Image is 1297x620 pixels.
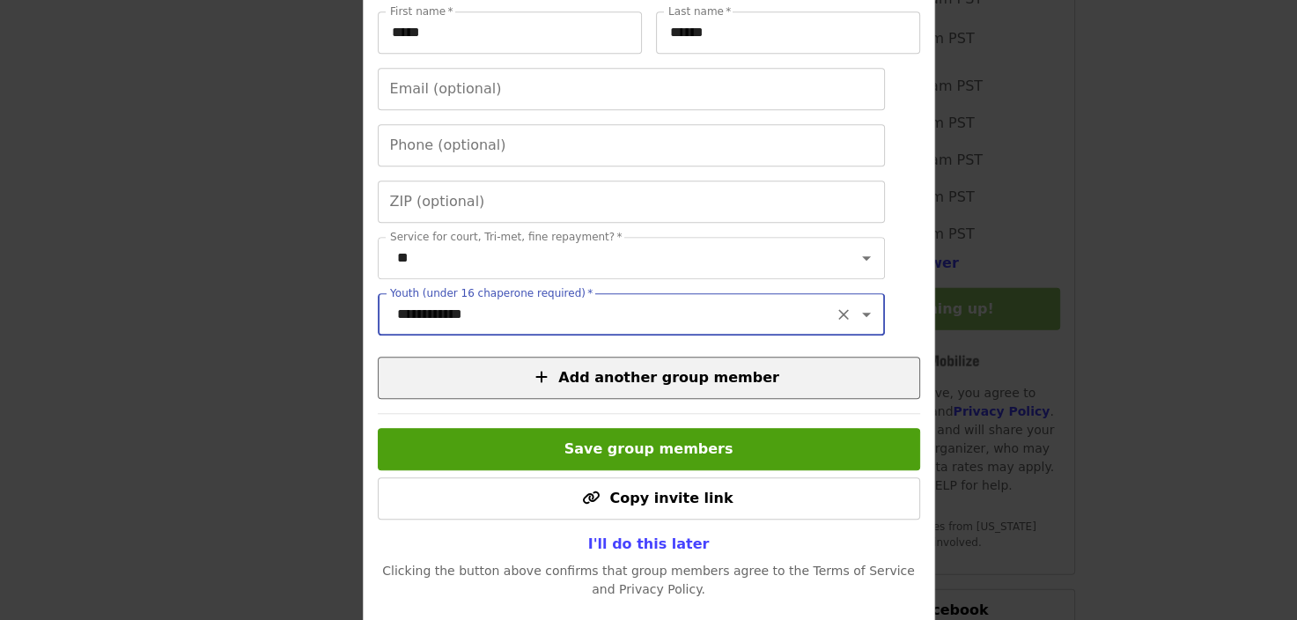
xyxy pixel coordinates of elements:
[382,564,915,596] span: Clicking the button above confirms that group members agree to the Terms of Service and Privacy P...
[558,369,779,386] span: Add another group member
[378,68,885,110] input: Email (optional)
[854,246,879,270] button: Open
[378,357,920,399] button: Add another group member
[854,302,879,327] button: Open
[831,302,856,327] button: Clear
[378,428,920,470] button: Save group members
[588,535,710,552] span: I'll do this later
[574,527,724,562] button: I'll do this later
[390,288,593,299] label: Youth (under 16 chaperone required)
[535,369,548,386] i: plus icon
[609,490,733,506] span: Copy invite link
[656,11,920,54] input: Last name
[378,124,885,166] input: Phone (optional)
[564,440,733,457] span: Save group members
[668,6,731,17] label: Last name
[390,232,623,242] label: Service for court, Tri-met, fine repayment?
[378,11,642,54] input: First name
[378,477,920,520] button: Copy invite link
[390,6,453,17] label: First name
[378,181,885,223] input: ZIP (optional)
[581,490,599,506] i: link icon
